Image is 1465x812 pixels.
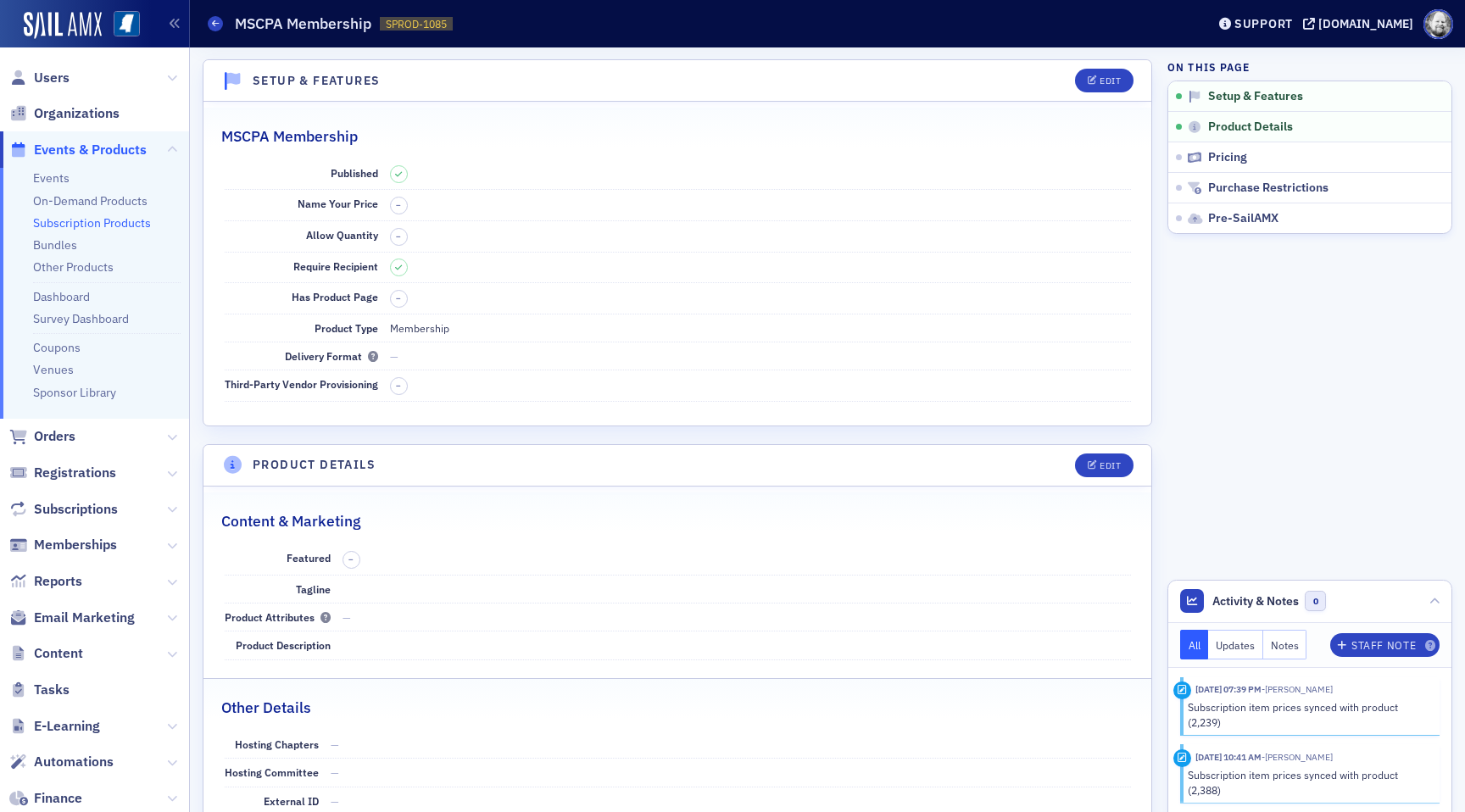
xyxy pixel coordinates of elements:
[386,17,447,31] span: SPROD-1085
[264,794,319,808] span: External ID
[33,215,151,231] a: Subscription Products
[287,551,331,565] span: Featured
[1303,18,1419,30] button: [DOMAIN_NAME]
[33,311,129,326] a: Survey Dashboard
[235,14,371,34] h1: MSCPA Membership
[396,292,401,304] span: –
[34,427,75,446] span: Orders
[1188,699,1428,731] div: Subscription item prices synced with product (2,239)
[9,572,82,591] a: Reports
[9,500,118,519] a: Subscriptions
[9,464,116,482] a: Registrations
[1100,76,1121,86] div: Edit
[1208,120,1293,135] span: Product Details
[33,170,70,186] a: Events
[1167,59,1452,75] h4: On this page
[225,610,331,624] span: Product Attributes
[221,697,311,719] h2: Other Details
[1180,630,1209,659] button: All
[1305,591,1326,612] span: 0
[1208,211,1278,226] span: Pre-SailAMX
[1208,181,1329,196] span: Purchase Restrictions
[396,380,401,392] span: –
[253,456,376,474] h4: Product Details
[292,290,378,303] span: Has Product Page
[33,362,74,377] a: Venues
[390,321,449,335] span: Membership
[1262,751,1333,763] span: Luke Abell
[1318,16,1413,31] div: [DOMAIN_NAME]
[9,609,135,627] a: Email Marketing
[33,193,148,209] a: On-Demand Products
[34,464,116,482] span: Registrations
[1188,767,1428,798] div: Subscription item prices synced with product (2,388)
[221,510,360,532] h2: Content & Marketing
[34,536,117,554] span: Memberships
[1262,683,1333,695] span: Luke Abell
[1351,641,1416,650] div: Staff Note
[9,536,117,554] a: Memberships
[1212,592,1299,610] span: Activity & Notes
[34,789,82,808] span: Finance
[9,717,100,736] a: E-Learning
[34,69,70,87] span: Users
[221,125,358,147] h2: MSCPA Membership
[343,610,351,624] span: —
[1208,89,1303,104] span: Setup & Features
[225,377,378,391] span: Third-Party Vendor Provisioning
[1208,630,1263,659] button: Updates
[225,765,319,779] span: Hosting Committee
[331,737,339,751] span: —
[34,753,114,771] span: Automations
[1173,681,1191,699] div: Activity
[114,11,140,37] img: SailAMX
[296,582,331,596] span: Tagline
[331,765,339,779] span: —
[9,681,70,699] a: Tasks
[9,789,82,808] a: Finance
[1075,453,1134,477] button: Edit
[285,349,378,363] span: Delivery Format
[34,141,147,159] span: Events & Products
[34,572,82,591] span: Reports
[9,644,83,663] a: Content
[1330,633,1440,657] button: Staff Note
[293,259,378,273] span: Require Recipient
[1234,16,1293,31] div: Support
[33,237,77,253] a: Bundles
[348,553,354,565] span: –
[34,644,83,663] span: Content
[396,231,401,242] span: –
[34,104,120,123] span: Organizations
[253,72,380,90] h4: Setup & Features
[1100,461,1121,470] div: Edit
[298,197,378,210] span: Name Your Price
[34,717,100,736] span: E-Learning
[33,340,81,355] a: Coupons
[1195,683,1262,695] time: 6/30/2025 07:39 PM
[24,12,102,39] img: SailAMX
[331,166,378,180] span: Published
[306,228,378,242] span: Allow Quantity
[102,11,140,40] a: View Homepage
[1195,751,1262,763] time: 6/9/2025 10:41 AM
[33,385,116,400] a: Sponsor Library
[9,104,120,123] a: Organizations
[315,321,378,335] span: Product Type
[33,259,114,275] a: Other Products
[331,794,339,808] span: —
[9,69,70,87] a: Users
[9,753,114,771] a: Automations
[1423,9,1453,39] span: Profile
[34,609,135,627] span: Email Marketing
[390,349,398,363] span: —
[9,427,75,446] a: Orders
[33,289,90,304] a: Dashboard
[1263,630,1307,659] button: Notes
[396,199,401,211] span: –
[236,638,331,652] span: Product Description
[9,141,147,159] a: Events & Products
[1075,69,1134,92] button: Edit
[34,681,70,699] span: Tasks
